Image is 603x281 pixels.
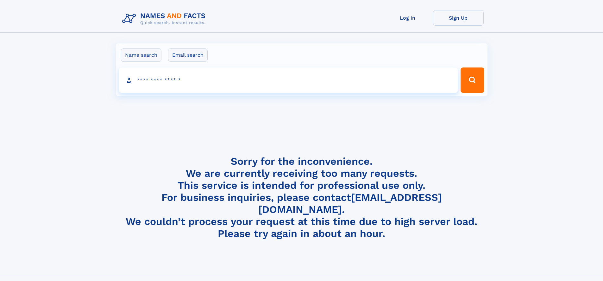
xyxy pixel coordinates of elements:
[168,48,208,62] label: Email search
[120,155,484,240] h4: Sorry for the inconvenience. We are currently receiving too many requests. This service is intend...
[120,10,211,27] img: Logo Names and Facts
[119,67,458,93] input: search input
[433,10,484,26] a: Sign Up
[382,10,433,26] a: Log In
[461,67,484,93] button: Search Button
[258,191,442,215] a: [EMAIL_ADDRESS][DOMAIN_NAME]
[121,48,161,62] label: Name search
